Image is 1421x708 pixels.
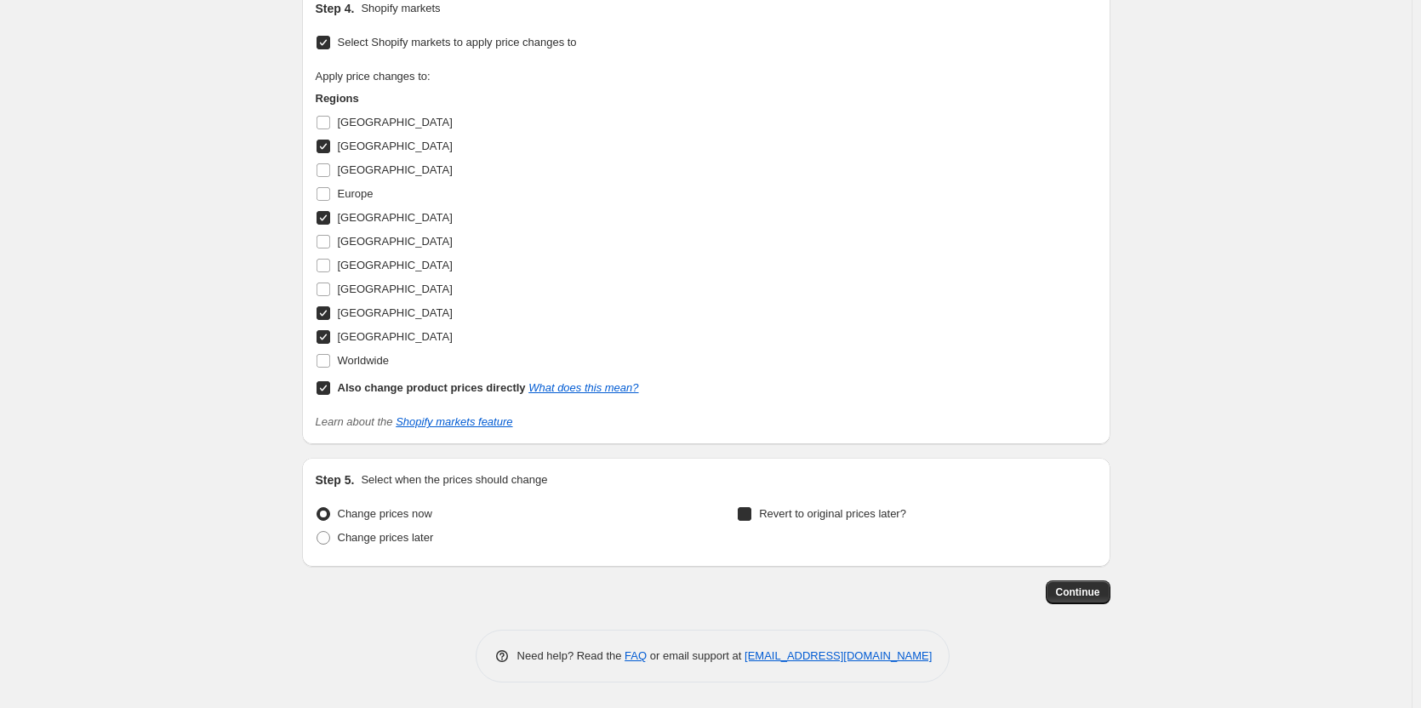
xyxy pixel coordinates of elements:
h2: Step 5. [316,471,355,488]
a: What does this mean? [528,381,638,394]
span: Apply price changes to: [316,70,431,83]
span: [GEOGRAPHIC_DATA] [338,283,453,295]
h3: Regions [316,90,639,107]
span: [GEOGRAPHIC_DATA] [338,235,453,248]
span: [GEOGRAPHIC_DATA] [338,163,453,176]
p: Select when the prices should change [361,471,547,488]
button: Continue [1046,580,1110,604]
span: Continue [1056,585,1100,599]
span: Select Shopify markets to apply price changes to [338,36,577,49]
span: [GEOGRAPHIC_DATA] [338,306,453,319]
span: Change prices later [338,531,434,544]
span: Revert to original prices later? [759,507,906,520]
span: Need help? Read the [517,649,625,662]
span: [GEOGRAPHIC_DATA] [338,140,453,152]
i: Learn about the [316,415,513,428]
a: [EMAIL_ADDRESS][DOMAIN_NAME] [745,649,932,662]
a: Shopify markets feature [396,415,512,428]
a: FAQ [625,649,647,662]
span: or email support at [647,649,745,662]
b: Also change product prices directly [338,381,526,394]
span: Worldwide [338,354,389,367]
span: [GEOGRAPHIC_DATA] [338,330,453,343]
span: [GEOGRAPHIC_DATA] [338,259,453,271]
span: [GEOGRAPHIC_DATA] [338,116,453,128]
span: [GEOGRAPHIC_DATA] [338,211,453,224]
span: Change prices now [338,507,432,520]
span: Europe [338,187,374,200]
